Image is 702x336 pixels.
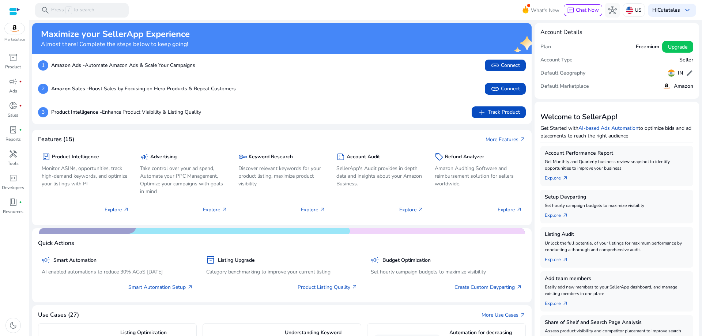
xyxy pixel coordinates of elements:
p: Unlock the full potential of your listings for maximum performance by conducting a thorough and c... [545,240,689,253]
span: arrow_outward [222,207,227,212]
h5: Product Intelligence [52,154,99,160]
h5: Advertising [150,154,177,160]
p: Set hourly campaign budgets to maximize visibility [545,202,689,209]
p: Get Monthly and Quarterly business review snapshot to identify opportunities to improve your busi... [545,158,689,171]
span: Connect [491,84,520,93]
span: fiber_manual_record [19,201,22,204]
a: AI-based Ads Automation [578,125,638,132]
h5: Setup Dayparting [545,194,689,200]
span: link [491,61,499,70]
h5: Listing Upgrade [218,257,255,264]
span: code_blocks [9,174,18,182]
span: campaign [371,256,380,264]
h4: Use Cases (27) [38,312,79,318]
p: Product [5,64,21,70]
h5: Default Marketplace [540,83,589,90]
h5: Add team members [545,276,689,282]
p: Boost Sales by Focusing on Hero Products & Repeat Customers [51,85,236,93]
button: Upgrade [662,41,693,53]
span: hub [608,6,617,15]
img: amazon.svg [662,82,671,91]
span: arrow_outward [352,284,358,290]
p: Ads [9,88,17,94]
p: Amazon Auditing Software and reimbursement solution for sellers worldwide. [435,165,522,188]
p: SellerApp's Audit provides in depth data and insights about your Amazon Business. [336,165,424,188]
span: arrow_outward [187,284,193,290]
p: Easily add new members to your SellerApp dashboard, and manage existing members in one place [545,284,689,297]
img: in.svg [668,69,675,77]
p: Explore [301,206,325,214]
a: More Use Casesarrow_outward [482,311,526,319]
h2: Maximize your SellerApp Experience [41,29,190,39]
h5: Account Performance Report [545,150,689,156]
span: fiber_manual_record [19,80,22,83]
p: 2 [38,84,48,94]
span: fiber_manual_record [19,104,22,107]
img: amazon.svg [5,23,24,34]
span: campaign [9,77,18,86]
button: linkConnect [485,83,526,95]
span: arrow_outward [562,212,568,218]
p: Get Started with to optimize bids and ad placements to reach the right audience [540,124,693,140]
span: sell [435,152,444,161]
p: 3 [38,107,48,117]
h5: Keyword Research [249,154,293,160]
span: arrow_outward [516,284,522,290]
span: edit [686,69,693,77]
span: package [42,152,50,161]
a: Smart Automation Setup [128,283,193,291]
span: handyman [9,150,18,158]
p: Discover relevant keywords for your product listing, maximize product visibility [238,165,326,188]
h5: Plan [540,44,551,50]
h5: Account Audit [347,154,380,160]
p: 1 [38,60,48,71]
button: chatChat Now [564,4,602,16]
span: arrow_outward [562,257,568,263]
span: chat [567,7,574,14]
span: lab_profile [9,125,18,134]
a: More Featuresarrow_outward [486,136,526,143]
b: Product Intelligence - [51,109,102,116]
h5: Smart Automation [53,257,97,264]
a: Explorearrow_outward [545,297,574,307]
span: donut_small [9,101,18,110]
span: Track Product [478,108,520,117]
p: Marketplace [4,37,25,42]
p: Enhance Product Visibility & Listing Quality [51,108,201,116]
h5: Share of Shelf and Search Page Analysis [545,320,689,326]
h5: Default Geography [540,70,585,76]
span: keyboard_arrow_down [683,6,692,15]
h4: Account Details [540,29,582,36]
p: Explore [105,206,129,214]
span: Upgrade [668,43,687,51]
h5: Freemium [636,44,659,50]
b: Amazon Sales - [51,85,89,92]
p: Category benchmarking to improve your current listing [206,268,358,276]
span: arrow_outward [562,175,568,181]
img: us.svg [626,7,633,14]
span: link [491,84,499,93]
p: Explore [399,206,424,214]
span: arrow_outward [562,301,568,306]
p: Tools [8,160,19,167]
span: arrow_outward [320,207,325,212]
button: hub [605,3,620,18]
span: / [65,6,72,14]
h5: Refund Analyzer [445,154,484,160]
span: key [238,152,247,161]
span: arrow_outward [520,136,526,142]
p: Set hourly campaign budgets to maximize visibility [371,268,522,276]
a: Explorearrow_outward [545,209,574,219]
span: Connect [491,61,520,70]
span: dark_mode [9,321,18,330]
p: Automate Amazon Ads & Scale Your Campaigns [51,61,195,69]
span: campaign [140,152,149,161]
h5: Budget Optimization [382,257,431,264]
a: Product Listing Quality [298,283,358,291]
p: Explore [498,206,522,214]
p: AI enabled automations to reduce 30% ACoS [DATE] [42,268,193,276]
span: fiber_manual_record [19,128,22,131]
span: summarize [336,152,345,161]
p: US [635,4,642,16]
span: add [478,108,486,117]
